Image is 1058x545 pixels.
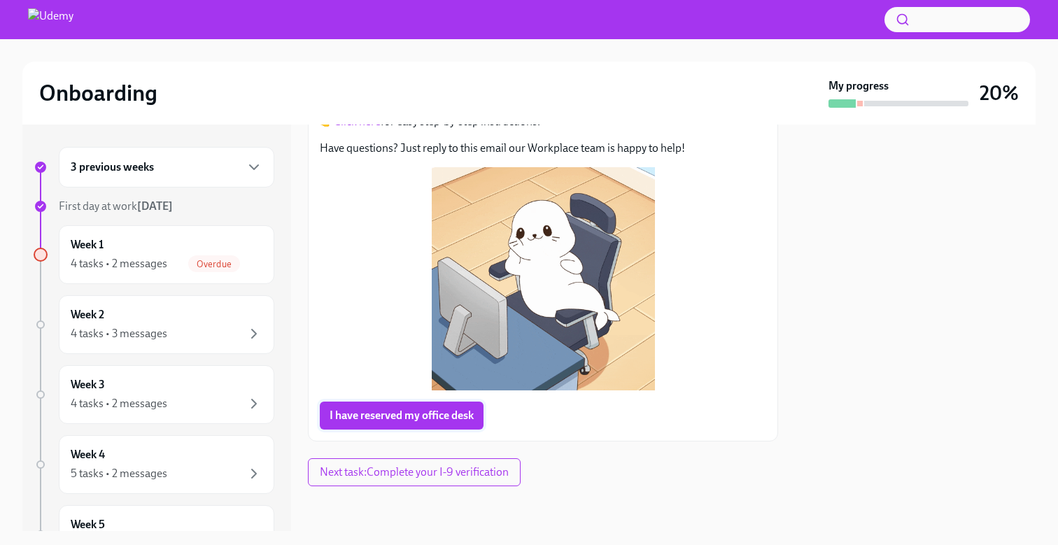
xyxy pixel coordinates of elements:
[71,396,167,411] div: 4 tasks • 2 messages
[432,167,655,390] button: Zoom image
[34,295,274,354] a: Week 24 tasks • 3 messages
[71,466,167,481] div: 5 tasks • 2 messages
[59,199,173,213] span: First day at work
[34,435,274,494] a: Week 45 tasks • 2 messages
[71,307,104,323] h6: Week 2
[71,326,167,341] div: 4 tasks • 3 messages
[71,160,154,175] h6: 3 previous weeks
[39,79,157,107] h2: Onboarding
[71,517,105,532] h6: Week 5
[188,259,240,269] span: Overdue
[828,78,889,94] strong: My progress
[320,402,484,430] button: I have reserved my office desk
[34,365,274,424] a: Week 34 tasks • 2 messages
[28,8,73,31] img: Udemy
[34,225,274,284] a: Week 14 tasks • 2 messagesOverdue
[71,237,104,253] h6: Week 1
[320,465,509,479] span: Next task : Complete your I-9 verification
[34,199,274,214] a: First day at work[DATE]
[308,458,521,486] button: Next task:Complete your I-9 verification
[71,447,105,462] h6: Week 4
[980,80,1019,106] h3: 20%
[71,256,167,271] div: 4 tasks • 2 messages
[59,147,274,187] div: 3 previous weeks
[330,409,474,423] span: I have reserved my office desk
[71,377,105,392] h6: Week 3
[137,199,173,213] strong: [DATE]
[320,141,766,156] p: Have questions? Just reply to this email our Workplace team is happy to help!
